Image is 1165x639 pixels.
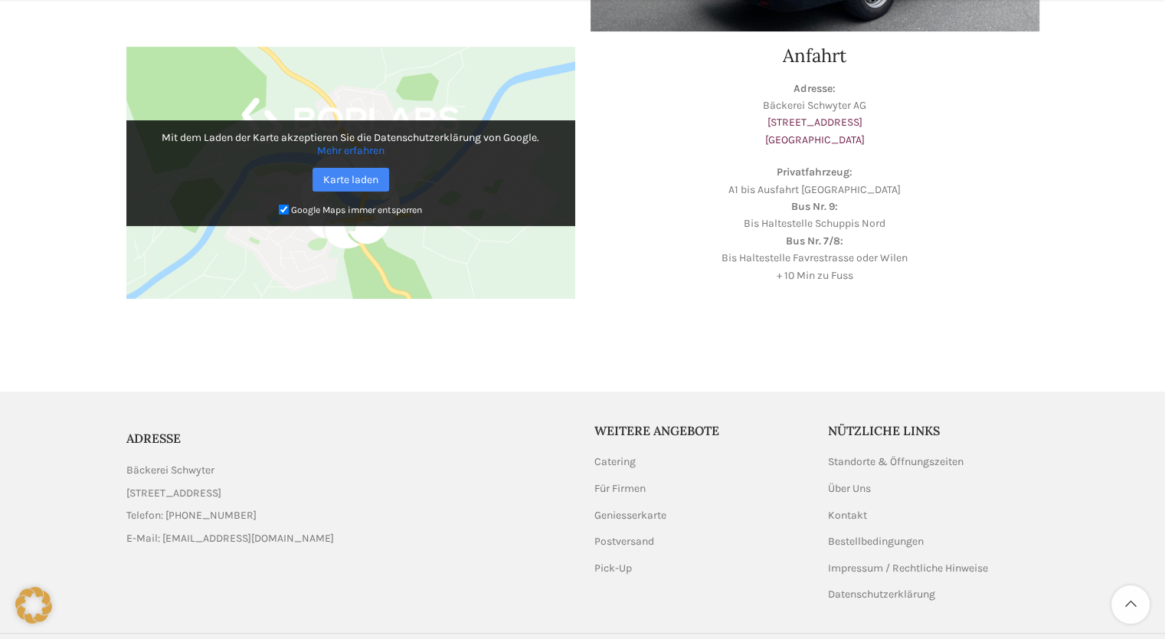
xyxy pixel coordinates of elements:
[291,204,422,215] small: Google Maps immer entsperren
[591,164,1039,284] p: A1 bis Ausfahrt [GEOGRAPHIC_DATA] Bis Haltestelle Schuppis Nord Bis Haltestelle Favrestrasse oder...
[591,80,1039,149] p: Bäckerei Schwyter AG
[594,561,633,576] a: Pick-Up
[137,131,565,157] p: Mit dem Laden der Karte akzeptieren Sie die Datenschutzerklärung von Google.
[828,587,937,602] a: Datenschutzerklärung
[126,507,571,524] a: List item link
[1111,585,1150,624] a: Scroll to top button
[126,485,221,502] span: [STREET_ADDRESS]
[828,422,1039,439] h5: Nützliche Links
[594,422,806,439] h5: Weitere Angebote
[594,454,637,470] a: Catering
[794,82,836,95] strong: Adresse:
[279,205,289,215] input: Google Maps immer entsperren
[828,481,872,496] a: Über Uns
[591,47,1039,65] h2: Anfahrt
[313,168,389,192] a: Karte laden
[317,144,385,157] a: Mehr erfahren
[594,481,647,496] a: Für Firmen
[828,508,869,523] a: Kontakt
[594,534,656,549] a: Postversand
[126,431,181,446] span: ADRESSE
[765,116,865,146] a: [STREET_ADDRESS][GEOGRAPHIC_DATA]
[786,234,843,247] strong: Bus Nr. 7/8:
[126,462,214,479] span: Bäckerei Schwyter
[777,165,852,179] strong: Privatfahrzeug:
[828,454,965,470] a: Standorte & Öffnungszeiten
[126,47,575,300] img: Google Maps
[594,508,668,523] a: Geniesserkarte
[828,561,990,576] a: Impressum / Rechtliche Hinweise
[126,530,571,547] a: List item link
[791,200,838,213] strong: Bus Nr. 9:
[828,534,925,549] a: Bestellbedingungen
